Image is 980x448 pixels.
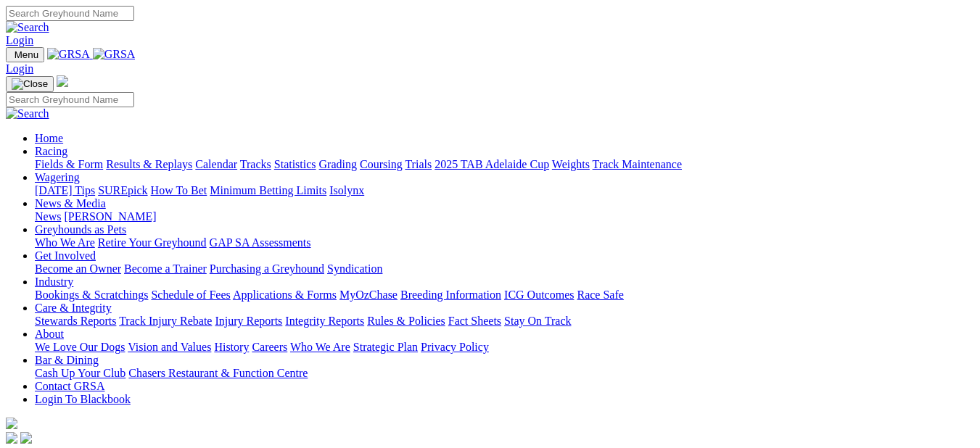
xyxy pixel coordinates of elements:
a: We Love Our Dogs [35,341,125,353]
span: Menu [15,49,38,60]
a: 2025 TAB Adelaide Cup [435,158,549,170]
div: News & Media [35,210,974,223]
img: GRSA [93,48,136,61]
a: Fact Sheets [448,315,501,327]
a: Coursing [360,158,403,170]
a: Race Safe [577,289,623,301]
a: Isolynx [329,184,364,196]
a: Stewards Reports [35,315,116,327]
a: Minimum Betting Limits [210,184,326,196]
a: Home [35,132,63,144]
a: Privacy Policy [421,341,489,353]
a: Grading [319,158,357,170]
a: Statistics [274,158,316,170]
a: Care & Integrity [35,302,112,314]
a: GAP SA Assessments [210,236,311,249]
a: Calendar [195,158,237,170]
a: Chasers Restaurant & Function Centre [128,367,308,379]
a: Strategic Plan [353,341,418,353]
a: Weights [552,158,590,170]
a: Syndication [327,262,382,275]
a: Who We Are [290,341,350,353]
div: Get Involved [35,262,974,275]
a: About [35,328,64,340]
a: Contact GRSA [35,380,104,392]
a: Integrity Reports [285,315,364,327]
a: Results & Replays [106,158,192,170]
a: [PERSON_NAME] [64,210,156,223]
a: Fields & Form [35,158,103,170]
button: Toggle navigation [6,76,54,92]
a: Industry [35,275,73,288]
div: Racing [35,158,974,171]
a: Breeding Information [400,289,501,301]
a: Applications & Forms [233,289,337,301]
img: logo-grsa-white.png [6,418,17,429]
img: Close [12,78,48,90]
img: facebook.svg [6,432,17,444]
a: Rules & Policies [367,315,445,327]
img: Search [6,21,49,34]
a: Bookings & Scratchings [35,289,148,301]
a: Login To Blackbook [35,393,131,405]
a: SUREpick [98,184,147,196]
a: MyOzChase [339,289,398,301]
a: Racing [35,145,67,157]
a: News [35,210,61,223]
div: About [35,341,974,354]
a: Trials [405,158,432,170]
a: Careers [252,341,287,353]
div: Bar & Dining [35,367,974,380]
a: Tracks [240,158,271,170]
a: Get Involved [35,249,96,262]
a: Login [6,62,33,75]
div: Industry [35,289,974,302]
a: Track Maintenance [593,158,682,170]
a: History [214,341,249,353]
img: logo-grsa-white.png [57,75,68,87]
a: Schedule of Fees [151,289,230,301]
a: How To Bet [151,184,207,196]
a: Bar & Dining [35,354,99,366]
a: Retire Your Greyhound [98,236,207,249]
input: Search [6,92,134,107]
a: [DATE] Tips [35,184,95,196]
a: Who We Are [35,236,95,249]
a: Vision and Values [128,341,211,353]
a: ICG Outcomes [504,289,574,301]
a: News & Media [35,197,106,210]
a: Cash Up Your Club [35,367,125,379]
div: Greyhounds as Pets [35,236,974,249]
button: Toggle navigation [6,47,44,62]
a: Become an Owner [35,262,121,275]
input: Search [6,6,134,21]
a: Stay On Track [504,315,571,327]
div: Wagering [35,184,974,197]
a: Track Injury Rebate [119,315,212,327]
img: Search [6,107,49,120]
a: Purchasing a Greyhound [210,262,324,275]
a: Greyhounds as Pets [35,223,126,236]
img: GRSA [47,48,90,61]
a: Become a Trainer [124,262,207,275]
a: Injury Reports [215,315,282,327]
a: Wagering [35,171,80,183]
img: twitter.svg [20,432,32,444]
div: Care & Integrity [35,315,974,328]
a: Login [6,34,33,46]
